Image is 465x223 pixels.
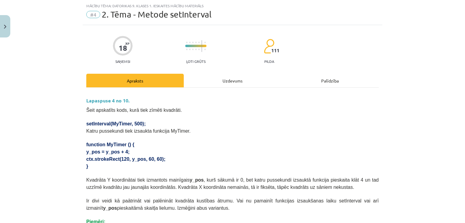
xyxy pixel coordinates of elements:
img: icon-close-lesson-0947bae3869378f0d4975bcd49f059093ad1ed9edebbc8119c70593378902aed.svg [4,25,6,29]
b: y_pos [190,177,204,183]
span: #4 [86,11,100,18]
span: 2. Tēma - Metode setInterval [102,9,212,19]
span: Šeit apskatīts kods, kurā tiek zīmēti kvadrāti. [86,108,182,113]
img: students-c634bb4e5e11cddfef0936a35e636f08e4e9abd3cc4e673bd6f9a4125e45ecb1.svg [264,39,274,54]
span: y_pos = y_pos + 4; [86,149,130,154]
img: icon-short-line-57e1e144782c952c97e751825c79c345078a6d821885a25fce030b3d8c18986b.svg [186,42,187,43]
img: icon-short-line-57e1e144782c952c97e751825c79c345078a6d821885a25fce030b3d8c18986b.svg [186,49,187,50]
div: Apraksts [86,74,184,87]
div: Palīdzība [281,74,379,87]
p: Saņemsi [113,59,133,63]
p: pilda [264,59,274,63]
b: y_pos [103,205,117,211]
strong: Lapaspuse 4 no 10. [86,97,130,104]
span: Ir divi veidi kā paātrināt vai palēnināt kvadrāta kustības ātrumu. Vai nu pamainīt funkcijas izsa... [86,198,379,211]
div: Uzdevums [184,74,281,87]
span: function MyTimer () { [86,142,134,147]
span: ctx.strokeRect(120, y_pos, 60, 60); [86,157,165,162]
span: } [86,164,88,169]
span: XP [125,42,129,45]
span: Kvadrāta Y koordinātai tiek izmantots mainīgais , kurš sākumā ir 0, bet katru pussekundi izsauktā... [86,177,379,190]
div: Mācību tēma: Datorikas 9. klases 1. ieskaites mācību materiāls [86,4,379,8]
p: Ļoti grūts [186,59,206,63]
span: Katru pussekundi tiek izsaukta funkcija MyTimer. [86,128,190,134]
span: 111 [271,48,279,53]
span: setInterval(MyTimer, 500); [86,121,146,126]
div: 18 [119,44,127,52]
